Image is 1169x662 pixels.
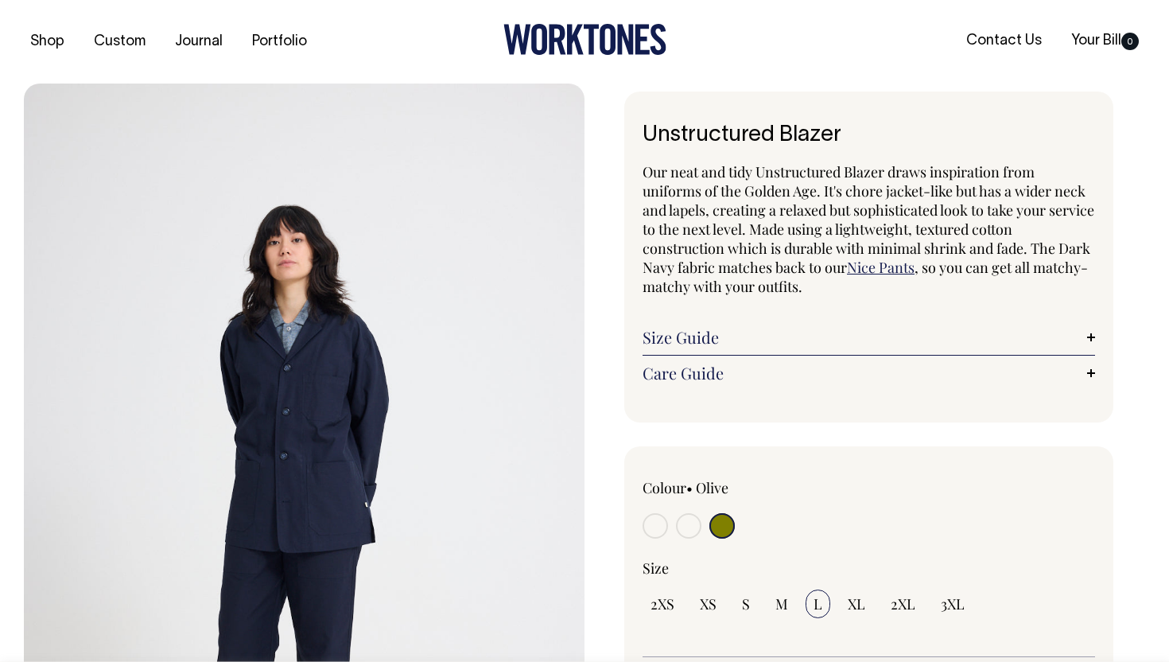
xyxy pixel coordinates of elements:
[767,590,796,618] input: M
[651,594,674,613] span: 2XS
[643,364,1095,383] a: Care Guide
[848,594,865,613] span: XL
[847,258,915,277] a: Nice Pants
[643,559,1095,578] div: Size
[24,29,71,55] a: Shop
[960,28,1048,54] a: Contact Us
[169,29,229,55] a: Journal
[700,594,717,613] span: XS
[806,590,830,618] input: L
[87,29,152,55] a: Custom
[643,258,1088,296] span: , so you can get all matchy-matchy with your outfits.
[686,478,693,497] span: •
[246,29,313,55] a: Portfolio
[643,328,1095,347] a: Size Guide
[643,478,824,497] div: Colour
[891,594,915,613] span: 2XL
[775,594,788,613] span: M
[643,162,1094,277] span: Our neat and tidy Unstructured Blazer draws inspiration from uniforms of the Golden Age. It's cho...
[643,123,1095,148] h1: Unstructured Blazer
[742,594,750,613] span: S
[840,590,873,618] input: XL
[734,590,758,618] input: S
[941,594,965,613] span: 3XL
[814,594,822,613] span: L
[883,590,923,618] input: 2XL
[696,478,728,497] label: Olive
[692,590,724,618] input: XS
[643,590,682,618] input: 2XS
[1121,33,1139,50] span: 0
[933,590,973,618] input: 3XL
[1065,28,1145,54] a: Your Bill0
